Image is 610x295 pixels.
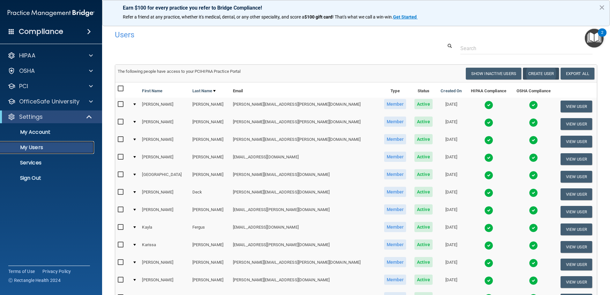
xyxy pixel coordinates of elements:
button: Open Resource Center, 2 new notifications [585,29,604,48]
span: Active [414,134,433,144]
span: Member [384,117,406,127]
span: Active [414,257,433,267]
img: PMB logo [8,7,94,19]
strong: $100 gift card [304,14,332,19]
img: tick.e7d51cea.svg [484,153,493,162]
td: [PERSON_NAME] [139,185,190,203]
img: tick.e7d51cea.svg [484,241,493,250]
p: Services [4,160,91,166]
span: Active [414,169,433,179]
a: HIPAA [8,52,93,59]
p: PCI [19,82,28,90]
td: [PERSON_NAME] [139,133,190,150]
p: Sign Out [4,175,91,181]
td: [PERSON_NAME] [139,256,190,273]
span: Member [384,134,406,144]
a: OSHA [8,67,93,75]
img: tick.e7d51cea.svg [484,259,493,268]
img: tick.e7d51cea.svg [484,188,493,197]
td: [PERSON_NAME][EMAIL_ADDRESS][DOMAIN_NAME] [230,168,380,185]
img: tick.e7d51cea.svg [529,206,538,215]
a: Terms of Use [8,268,35,275]
span: Member [384,169,406,179]
button: Create User [523,68,559,79]
p: My Account [4,129,91,135]
th: Type [380,82,410,98]
button: View User [561,153,592,165]
span: Refer a friend at any practice, whether it's medical, dental, or any other speciality, and score a [123,14,304,19]
span: Active [414,222,433,232]
img: tick.e7d51cea.svg [484,223,493,232]
td: Fergus [190,221,230,238]
input: Search [460,42,592,54]
img: tick.e7d51cea.svg [484,118,493,127]
img: tick.e7d51cea.svg [484,101,493,110]
span: Ⓒ Rectangle Health 2024 [8,277,61,284]
strong: Get Started [393,14,417,19]
td: [PERSON_NAME] [190,98,230,115]
td: [EMAIL_ADDRESS][DOMAIN_NAME] [230,221,380,238]
td: [EMAIL_ADDRESS][PERSON_NAME][DOMAIN_NAME] [230,203,380,221]
td: [PERSON_NAME] [190,168,230,185]
span: Member [384,99,406,109]
a: Privacy Policy [42,268,71,275]
td: [PERSON_NAME] [190,150,230,168]
img: tick.e7d51cea.svg [484,206,493,215]
button: View User [561,241,592,253]
td: [PERSON_NAME] [190,273,230,291]
td: [DATE] [436,150,466,168]
td: [PERSON_NAME][EMAIL_ADDRESS][PERSON_NAME][DOMAIN_NAME] [230,133,380,150]
a: Export All [561,68,594,79]
p: Earn $100 for every practice you refer to Bridge Compliance! [123,5,589,11]
a: Settings [8,113,93,121]
a: OfficeSafe University [8,98,93,105]
span: Member [384,239,406,250]
button: Show Inactive Users [466,68,521,79]
span: Member [384,275,406,285]
img: tick.e7d51cea.svg [529,101,538,110]
td: Kayla [139,221,190,238]
img: tick.e7d51cea.svg [529,136,538,145]
span: The following people have access to your PCIHIPAA Practice Portal [118,69,241,74]
td: [PERSON_NAME][EMAIL_ADDRESS][DOMAIN_NAME] [230,273,380,291]
span: Active [414,275,433,285]
img: tick.e7d51cea.svg [484,136,493,145]
td: [DATE] [436,203,466,221]
td: [PERSON_NAME][EMAIL_ADDRESS][PERSON_NAME][DOMAIN_NAME] [230,98,380,115]
img: tick.e7d51cea.svg [529,118,538,127]
td: [EMAIL_ADDRESS][PERSON_NAME][DOMAIN_NAME] [230,238,380,256]
span: Member [384,152,406,162]
a: Last Name [192,87,216,95]
td: Karissa [139,238,190,256]
div: 2 [601,33,603,41]
td: Deck [190,185,230,203]
td: [PERSON_NAME] [190,256,230,273]
td: [PERSON_NAME] [139,150,190,168]
img: tick.e7d51cea.svg [484,276,493,285]
span: Active [414,239,433,250]
button: View User [561,101,592,112]
img: tick.e7d51cea.svg [529,259,538,268]
p: OfficeSafe University [19,98,79,105]
h4: Users [115,31,392,39]
img: tick.e7d51cea.svg [484,171,493,180]
a: Created On [441,87,462,95]
td: [PERSON_NAME] [139,203,190,221]
td: [PERSON_NAME] [190,133,230,150]
td: [GEOGRAPHIC_DATA] [139,168,190,185]
td: [DATE] [436,133,466,150]
p: HIPAA [19,52,35,59]
td: [DATE] [436,115,466,133]
td: [PERSON_NAME][EMAIL_ADDRESS][DOMAIN_NAME] [230,185,380,203]
span: Active [414,187,433,197]
th: HIPAA Compliance [466,82,511,98]
p: Settings [19,113,43,121]
td: [PERSON_NAME] [139,98,190,115]
td: [DATE] [436,98,466,115]
td: [DATE] [436,221,466,238]
button: View User [561,223,592,235]
span: Active [414,117,433,127]
button: View User [561,136,592,147]
button: View User [561,188,592,200]
td: [PERSON_NAME][EMAIL_ADDRESS][PERSON_NAME][DOMAIN_NAME] [230,115,380,133]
